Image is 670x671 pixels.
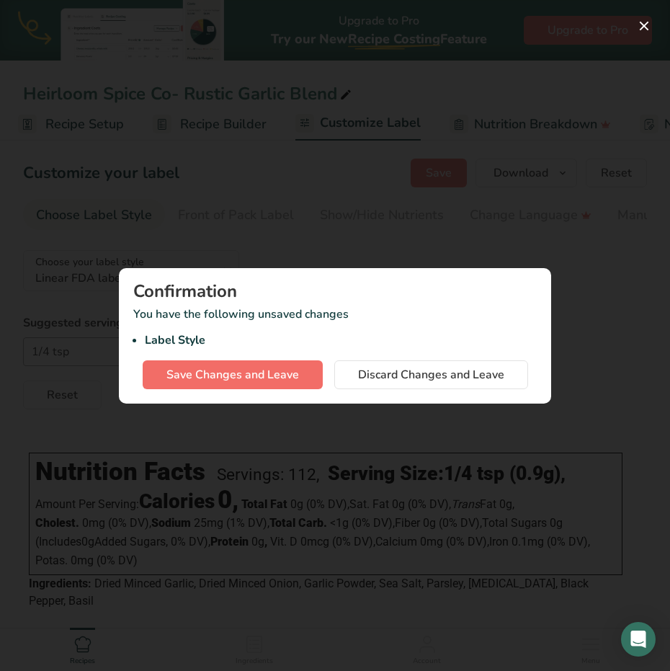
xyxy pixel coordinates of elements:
button: Save Changes and Leave [143,360,323,389]
li: Label Style [145,332,537,349]
button: Discard Changes and Leave [334,360,528,389]
span: Discard Changes and Leave [358,366,504,383]
div: Open Intercom Messenger [621,622,656,657]
p: You have the following unsaved changes [133,306,537,349]
div: Confirmation [133,283,537,300]
span: Save Changes and Leave [166,366,299,383]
